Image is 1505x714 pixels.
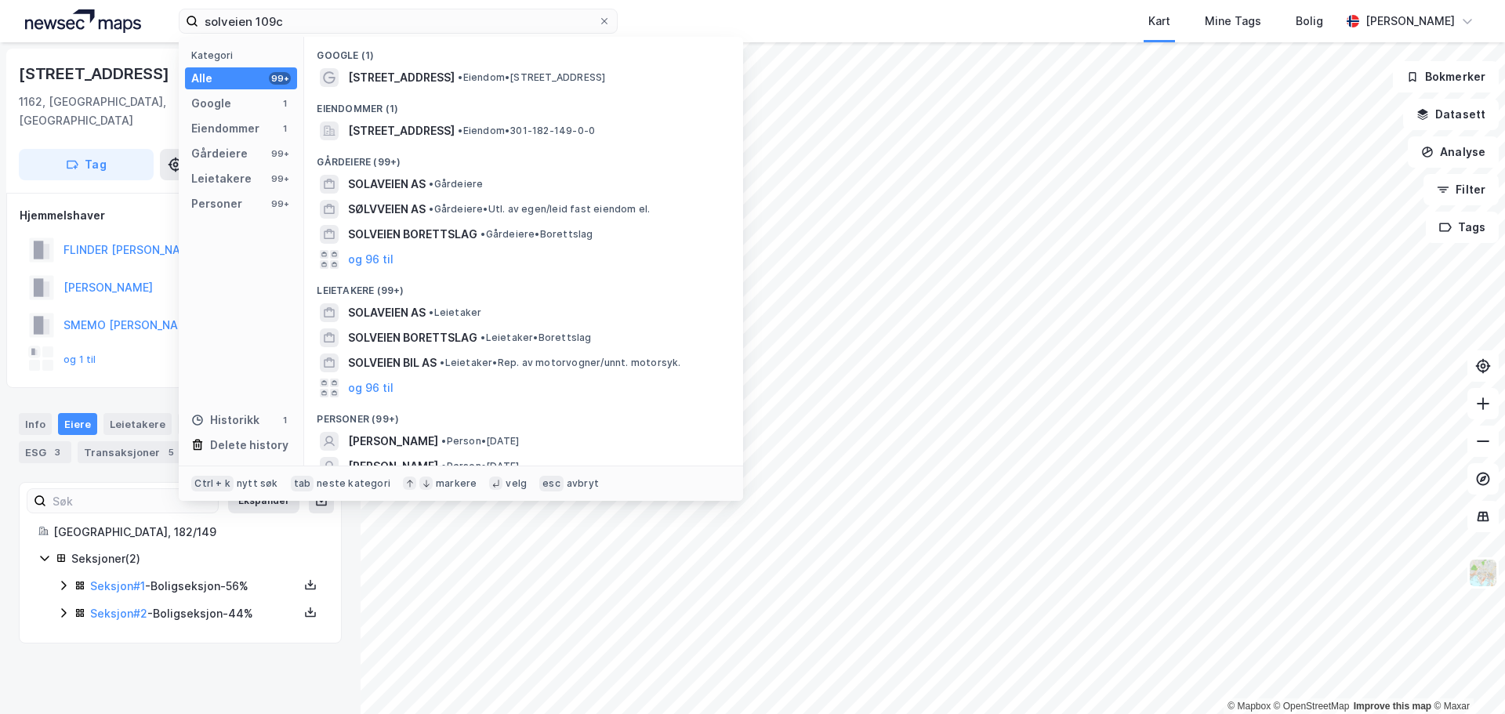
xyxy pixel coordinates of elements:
[19,413,52,435] div: Info
[269,147,291,160] div: 99+
[348,175,426,194] span: SOLAVEIEN AS
[103,413,172,435] div: Leietakere
[539,476,564,491] div: esc
[458,71,605,84] span: Eiendom • [STREET_ADDRESS]
[90,607,147,620] a: Seksjon#2
[90,577,299,596] div: - Boligseksjon - 56%
[90,604,299,623] div: - Boligseksjon - 44%
[348,353,437,372] span: SOLVEIEN BIL AS
[20,206,341,225] div: Hjemmelshaver
[348,432,438,451] span: [PERSON_NAME]
[1408,136,1499,168] button: Analyse
[1148,12,1170,31] div: Kart
[291,476,314,491] div: tab
[78,441,185,463] div: Transaksjoner
[304,400,743,429] div: Personer (99+)
[429,178,483,190] span: Gårdeiere
[429,306,481,319] span: Leietaker
[25,9,141,33] img: logo.a4113a55bc3d86da70a041830d287a7e.svg
[429,203,433,215] span: •
[191,49,297,61] div: Kategori
[1274,701,1350,712] a: OpenStreetMap
[1354,701,1431,712] a: Improve this map
[441,460,446,472] span: •
[458,125,595,137] span: Eiendom • 301-182-149-0-0
[19,92,217,130] div: 1162, [GEOGRAPHIC_DATA], [GEOGRAPHIC_DATA]
[481,228,593,241] span: Gårdeiere • Borettslag
[348,303,426,322] span: SOLAVEIEN AS
[1228,701,1271,712] a: Mapbox
[228,488,299,513] button: Ekspander
[1205,12,1261,31] div: Mine Tags
[1365,12,1455,31] div: [PERSON_NAME]
[269,172,291,185] div: 99+
[90,579,145,593] a: Seksjon#1
[440,357,680,369] span: Leietaker • Rep. av motorvogner/unnt. motorsyk.
[429,178,433,190] span: •
[348,250,393,269] button: og 96 til
[178,413,237,435] div: Datasett
[191,169,252,188] div: Leietakere
[1427,639,1505,714] iframe: Chat Widget
[46,489,218,513] input: Søk
[429,203,650,216] span: Gårdeiere • Utl. av egen/leid fast eiendom el.
[269,72,291,85] div: 99+
[441,460,519,473] span: Person • [DATE]
[348,200,426,219] span: SØLVVEIEN AS
[198,9,598,33] input: Søk på adresse, matrikkel, gårdeiere, leietakere eller personer
[348,457,438,476] span: [PERSON_NAME]
[191,69,212,88] div: Alle
[1427,639,1505,714] div: Kontrollprogram for chat
[19,61,172,86] div: [STREET_ADDRESS]
[304,272,743,300] div: Leietakere (99+)
[58,413,97,435] div: Eiere
[191,476,234,491] div: Ctrl + k
[440,357,444,368] span: •
[1426,212,1499,243] button: Tags
[163,444,179,460] div: 5
[304,37,743,65] div: Google (1)
[191,411,259,429] div: Historikk
[348,68,455,87] span: [STREET_ADDRESS]
[19,441,71,463] div: ESG
[458,125,462,136] span: •
[49,444,65,460] div: 3
[191,119,259,138] div: Eiendommer
[441,435,519,448] span: Person • [DATE]
[278,97,291,110] div: 1
[348,379,393,397] button: og 96 til
[278,122,291,135] div: 1
[1468,558,1498,588] img: Z
[53,523,322,542] div: [GEOGRAPHIC_DATA], 182/149
[278,414,291,426] div: 1
[1403,99,1499,130] button: Datasett
[317,477,390,490] div: neste kategori
[567,477,599,490] div: avbryt
[481,332,485,343] span: •
[436,477,477,490] div: markere
[304,143,743,172] div: Gårdeiere (99+)
[1423,174,1499,205] button: Filter
[1393,61,1499,92] button: Bokmerker
[481,332,591,344] span: Leietaker • Borettslag
[441,435,446,447] span: •
[481,228,485,240] span: •
[191,144,248,163] div: Gårdeiere
[237,477,278,490] div: nytt søk
[429,306,433,318] span: •
[191,94,231,113] div: Google
[71,549,322,568] div: Seksjoner ( 2 )
[191,194,242,213] div: Personer
[269,198,291,210] div: 99+
[506,477,527,490] div: velg
[348,328,477,347] span: SOLVEIEN BORETTSLAG
[1296,12,1323,31] div: Bolig
[348,121,455,140] span: [STREET_ADDRESS]
[210,436,288,455] div: Delete history
[304,90,743,118] div: Eiendommer (1)
[458,71,462,83] span: •
[348,225,477,244] span: SOLVEIEN BORETTSLAG
[19,149,154,180] button: Tag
